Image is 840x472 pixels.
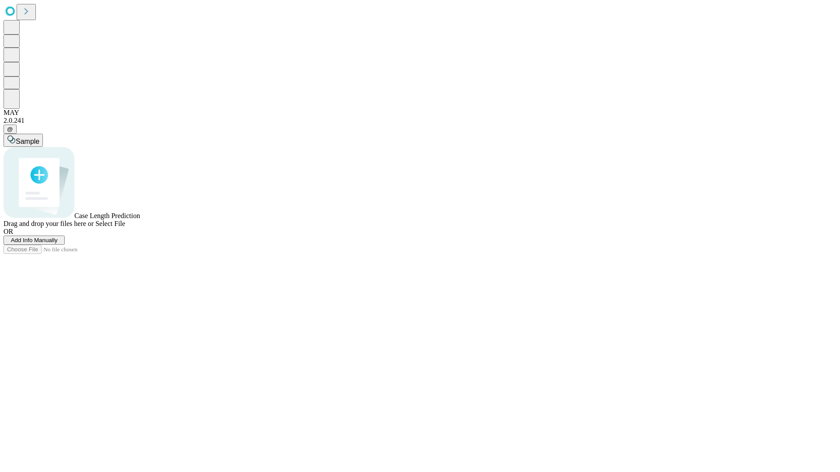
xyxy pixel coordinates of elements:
span: Sample [16,138,39,145]
span: Case Length Prediction [74,212,140,219]
div: MAY [3,109,836,117]
button: Sample [3,134,43,147]
span: Add Info Manually [11,237,58,243]
span: OR [3,228,13,235]
span: Select File [95,220,125,227]
button: @ [3,125,17,134]
span: Drag and drop your files here or [3,220,94,227]
span: @ [7,126,13,132]
div: 2.0.241 [3,117,836,125]
button: Add Info Manually [3,236,65,245]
